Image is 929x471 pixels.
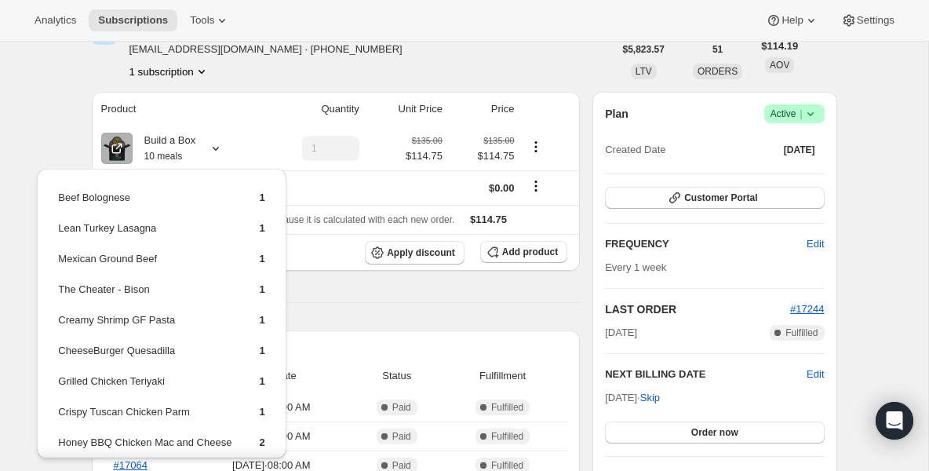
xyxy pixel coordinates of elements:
span: 1 [259,345,264,356]
span: Subscriptions [98,14,168,27]
button: Customer Portal [605,187,824,209]
small: $135.00 [483,136,514,145]
span: AOV [770,60,789,71]
td: Mexican Ground Beef [57,250,232,279]
span: 1 [259,192,264,203]
div: Build a Box [133,133,196,164]
small: $135.00 [412,136,443,145]
span: 1 [259,375,264,387]
span: Apply discount [387,246,455,259]
span: Paid [392,401,411,414]
span: 1 [259,314,264,326]
span: [DATE] · [605,392,660,403]
button: Help [756,9,828,31]
button: Tools [180,9,239,31]
span: 2 [259,436,264,448]
h2: LAST ORDER [605,301,790,317]
span: [DATE] [784,144,815,156]
h2: NEXT BILLING DATE [605,367,807,382]
span: 1 [259,222,264,234]
span: Created Date [605,142,665,158]
td: The Cheater - Bison [57,281,232,310]
span: $0.00 [489,182,515,194]
button: [DATE] [774,139,825,161]
span: Fulfillment [447,368,558,384]
span: | [800,108,802,120]
button: Apply discount [365,241,464,265]
span: Analytics [35,14,76,27]
button: Edit [807,367,824,382]
button: Order now [605,422,824,444]
span: Fulfilled [785,327,818,339]
td: Lean Turkey Lasagna [57,220,232,249]
span: Help [781,14,803,27]
small: 10 meals [144,151,183,162]
td: Honey BBQ Chicken Mac and Cheese [57,434,232,463]
td: CheeseBurger Quesadilla [57,342,232,371]
span: Paid [392,430,411,443]
span: Tools [190,14,214,27]
span: Edit [807,236,824,252]
span: Every 1 week [605,261,666,273]
span: ORDERS [698,66,738,77]
span: Customer Portal [684,192,757,204]
h2: Payment attempts [104,343,568,359]
span: LTV [636,66,652,77]
span: 1 [259,406,264,418]
button: 51 [703,38,732,60]
span: Skip [640,390,660,406]
button: Subscriptions [89,9,177,31]
img: product img [101,133,133,164]
th: Unit Price [364,92,447,126]
h2: FREQUENCY [605,236,807,252]
button: Analytics [25,9,86,31]
span: Active [771,106,818,122]
button: Product actions [129,64,209,79]
button: Add product [480,241,567,263]
span: 1 [259,283,264,295]
th: Product [92,92,260,126]
button: Shipping actions [523,177,548,195]
button: Product actions [523,138,548,155]
td: Creamy Shrimp GF Pasta [57,312,232,341]
th: Quantity [260,92,364,126]
span: $114.75 [452,148,515,164]
span: $114.75 [406,148,443,164]
button: Edit [797,232,833,257]
button: #17244 [790,301,824,317]
span: $114.19 [761,38,798,54]
button: Settings [832,9,904,31]
a: #17244 [790,303,824,315]
td: Beef Bolognese [57,189,232,218]
div: Open Intercom Messenger [876,402,913,440]
span: Settings [857,14,894,27]
span: Fulfilled [491,401,523,414]
span: 1 [259,253,264,265]
td: Grilled Chicken Teriyaki [57,373,232,402]
span: $5,823.57 [623,43,665,56]
span: $114.75 [470,214,507,225]
span: [EMAIL_ADDRESS][DOMAIN_NAME] · [PHONE_NUMBER] [129,42,416,57]
span: Fulfilled [491,430,523,443]
button: Skip [631,385,669,411]
span: Status [355,368,438,384]
span: Order now [691,426,738,439]
span: [DATE] [605,325,637,341]
span: Add product [502,246,558,258]
span: 51 [712,43,723,56]
button: $5,823.57 [614,38,674,60]
td: Crispy Tuscan Chicken Parm [57,403,232,433]
th: Price [447,92,519,126]
h2: Plan [605,106,628,122]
